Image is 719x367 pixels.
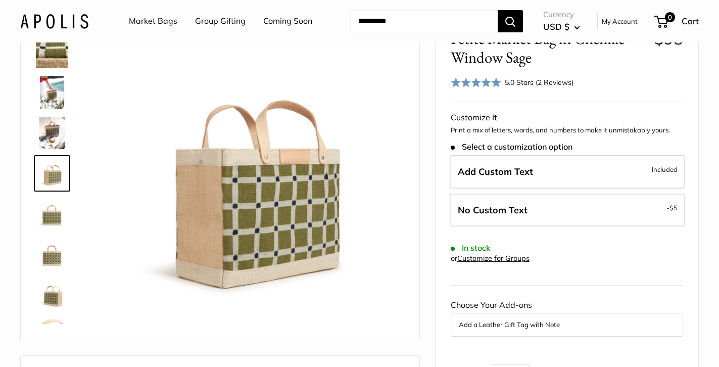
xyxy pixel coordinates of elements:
[34,74,70,111] a: Petite Market Bag in Chenille Window Sage
[36,76,68,109] img: Petite Market Bag in Chenille Window Sage
[34,277,70,313] a: Petite Market Bag in Chenille Window Sage
[543,8,580,22] span: Currency
[34,236,70,272] a: Petite Market Bag in Chenille Window Sage
[458,204,528,216] span: No Custom Text
[665,12,675,22] span: 0
[652,163,678,175] span: Included
[666,202,678,214] span: -
[36,279,68,311] img: Petite Market Bag in Chenille Window Sage
[102,27,404,330] img: Petite Market Bag in Chenille Window Sage
[543,19,580,35] button: USD $
[36,117,68,149] img: Petite Market Bag in Chenille Window Sage
[451,298,683,336] div: Choose Your Add-ons
[451,75,574,89] div: 5.0 Stars (2 Reviews)
[451,125,683,135] p: Print a mix of letters, words, and numbers to make it unmistakably yours.
[655,13,699,29] a: 0 Cart
[459,318,675,331] button: Add a Leather Gift Tag with Note
[350,10,498,32] input: Search...
[34,196,70,232] a: Petite Market Bag in Chenille Window Sage
[36,319,68,351] img: Petite Market Bag in Chenille Window Sage
[543,21,569,32] span: USD $
[34,317,70,353] a: Petite Market Bag in Chenille Window Sage
[451,142,572,152] span: Select a customization option
[129,14,177,29] a: Market Bags
[669,204,678,212] span: $5
[36,157,68,190] img: Petite Market Bag in Chenille Window Sage
[34,34,70,70] a: Petite Market Bag in Chenille Window Sage
[451,252,530,265] div: or
[458,166,533,177] span: Add Custom Text
[195,14,246,29] a: Group Gifting
[34,115,70,151] a: Petite Market Bag in Chenille Window Sage
[263,14,312,29] a: Coming Soon
[682,16,699,26] span: Cart
[450,194,685,227] label: Leave Blank
[451,29,647,67] span: Petite Market Bag in Chenille Window Sage
[602,15,638,27] a: My Account
[457,254,530,263] a: Customize for Groups
[451,110,683,125] div: Customize It
[450,155,685,189] label: Add Custom Text
[451,243,491,253] span: In stock
[20,14,88,28] img: Apolis
[505,77,573,88] div: 5.0 Stars (2 Reviews)
[36,198,68,230] img: Petite Market Bag in Chenille Window Sage
[34,155,70,192] a: Petite Market Bag in Chenille Window Sage
[36,238,68,270] img: Petite Market Bag in Chenille Window Sage
[36,36,68,68] img: Petite Market Bag in Chenille Window Sage
[498,10,523,32] button: Search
